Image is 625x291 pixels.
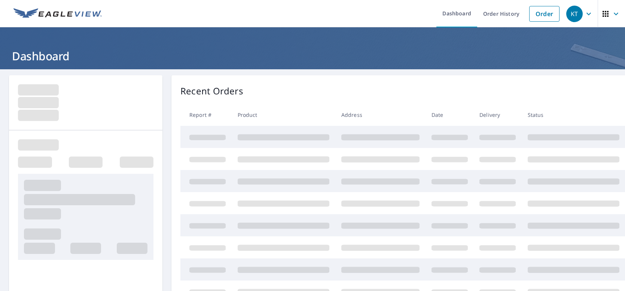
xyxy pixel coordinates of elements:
[13,8,102,19] img: EV Logo
[566,6,583,22] div: KT
[529,6,560,22] a: Order
[180,104,232,126] th: Report #
[473,104,522,126] th: Delivery
[426,104,474,126] th: Date
[9,48,616,64] h1: Dashboard
[180,84,243,98] p: Recent Orders
[232,104,335,126] th: Product
[335,104,426,126] th: Address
